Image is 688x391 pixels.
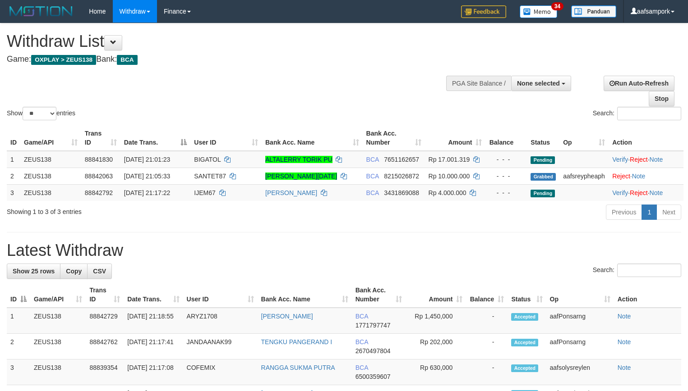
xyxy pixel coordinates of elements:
[571,5,616,18] img: panduan.png
[356,364,368,371] span: BCA
[183,359,258,385] td: COFEMIX
[20,168,81,184] td: ZEUS138
[194,189,215,196] span: IJEM67
[356,373,391,380] span: Copy 6500359607 to clipboard
[642,205,657,220] a: 1
[630,189,648,196] a: Reject
[406,282,466,308] th: Amount: activate to sort column ascending
[183,308,258,334] td: ARYZ1708
[7,5,75,18] img: MOTION_logo.png
[618,313,631,320] a: Note
[190,125,262,151] th: User ID: activate to sort column ascending
[30,359,86,385] td: ZEUS138
[261,364,335,371] a: RANGGA SUKMA PUTRA
[520,5,558,18] img: Button%20Memo.svg
[124,189,170,196] span: [DATE] 21:17:22
[7,204,280,216] div: Showing 1 to 3 of 3 entries
[7,334,30,359] td: 2
[87,264,112,279] a: CSV
[429,173,470,180] span: Rp 10.000.000
[531,173,556,181] span: Grabbed
[466,308,508,334] td: -
[120,125,191,151] th: Date Trans.: activate to sort column descending
[508,282,546,308] th: Status: activate to sort column ascending
[363,125,425,151] th: Bank Acc. Number: activate to sort column ascending
[466,334,508,359] td: -
[461,5,506,18] img: Feedback.jpg
[606,205,642,220] a: Previous
[7,151,20,168] td: 1
[7,55,450,64] h4: Game: Bank:
[546,359,614,385] td: aafsolysreylen
[30,282,86,308] th: Game/API: activate to sort column ascending
[30,334,86,359] td: ZEUS138
[489,188,523,197] div: - - -
[85,189,113,196] span: 88842792
[258,282,352,308] th: Bank Acc. Name: activate to sort column ascending
[406,359,466,385] td: Rp 630,000
[86,334,124,359] td: 88842762
[60,264,88,279] a: Copy
[86,282,124,308] th: Trans ID: activate to sort column ascending
[366,173,379,180] span: BCA
[511,313,538,321] span: Accepted
[531,156,555,164] span: Pending
[384,173,419,180] span: Copy 8215026872 to clipboard
[612,189,628,196] a: Verify
[446,76,511,91] div: PGA Site Balance /
[612,173,630,180] a: Reject
[20,184,81,201] td: ZEUS138
[406,308,466,334] td: Rp 1,450,000
[425,125,486,151] th: Amount: activate to sort column ascending
[618,338,631,346] a: Note
[466,282,508,308] th: Balance: activate to sort column ascending
[23,107,56,120] select: Showentries
[265,189,317,196] a: [PERSON_NAME]
[612,156,628,163] a: Verify
[656,205,681,220] a: Next
[7,308,30,334] td: 1
[86,359,124,385] td: 88839354
[511,339,538,346] span: Accepted
[20,151,81,168] td: ZEUS138
[352,282,406,308] th: Bank Acc. Number: activate to sort column ascending
[429,156,470,163] span: Rp 17.001.319
[85,156,113,163] span: 88841830
[614,282,681,308] th: Action
[384,156,419,163] span: Copy 7651162657 to clipboard
[7,168,20,184] td: 2
[429,189,466,196] span: Rp 4.000.000
[551,2,563,10] span: 34
[511,76,571,91] button: None selected
[81,125,120,151] th: Trans ID: activate to sort column ascending
[124,156,170,163] span: [DATE] 21:01:23
[183,334,258,359] td: JANDAANAK99
[366,156,379,163] span: BCA
[609,125,683,151] th: Action
[406,334,466,359] td: Rp 202,000
[194,173,226,180] span: SANTET87
[356,338,368,346] span: BCA
[20,125,81,151] th: Game/API: activate to sort column ascending
[265,173,337,180] a: [PERSON_NAME][DATE]
[7,107,75,120] label: Show entries
[489,155,523,164] div: - - -
[93,268,106,275] span: CSV
[262,125,363,151] th: Bank Acc. Name: activate to sort column ascending
[630,156,648,163] a: Reject
[609,151,683,168] td: · ·
[183,282,258,308] th: User ID: activate to sort column ascending
[618,364,631,371] a: Note
[609,184,683,201] td: · ·
[617,107,681,120] input: Search:
[356,322,391,329] span: Copy 1771797747 to clipboard
[356,313,368,320] span: BCA
[261,338,332,346] a: TENGKU PANGERAND I
[7,184,20,201] td: 3
[650,156,663,163] a: Note
[124,308,183,334] td: [DATE] 21:18:55
[546,308,614,334] td: aafPonsarng
[265,156,332,163] a: ALTALERRY TORIK PU
[489,172,523,181] div: - - -
[649,91,674,106] a: Stop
